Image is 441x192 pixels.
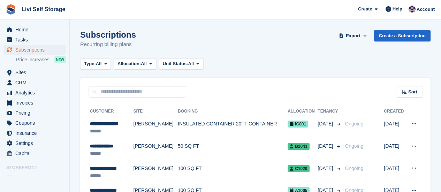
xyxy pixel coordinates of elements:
[188,60,194,67] span: All
[134,161,178,183] td: [PERSON_NAME]
[80,30,136,39] h1: Subscriptions
[346,32,360,39] span: Export
[288,143,309,150] span: B2043
[159,58,203,70] button: Unit Status: All
[163,60,188,67] span: Unit Status:
[3,173,66,183] a: menu
[134,106,178,117] th: Site
[384,117,406,139] td: [DATE]
[134,117,178,139] td: [PERSON_NAME]
[384,106,406,117] th: Created
[141,60,147,67] span: All
[15,68,57,77] span: Sites
[134,139,178,161] td: [PERSON_NAME]
[3,88,66,98] a: menu
[178,117,288,139] td: INSULATED CONTAINER 20FT CONTAINER
[58,174,66,182] a: Preview store
[6,164,69,171] span: Storefront
[318,120,334,128] span: [DATE]
[384,139,406,161] td: [DATE]
[408,89,417,95] span: Sort
[54,56,66,63] div: NEW
[318,143,334,150] span: [DATE]
[80,58,111,70] button: Type: All
[15,98,57,108] span: Invoices
[15,45,57,55] span: Subscriptions
[384,161,406,183] td: [DATE]
[358,6,372,13] span: Create
[3,148,66,158] a: menu
[338,30,368,41] button: Export
[6,4,16,15] img: stora-icon-8386f47178a22dfd0bd8f6a31ec36ba5ce8667c1dd55bd0f319d3a0aa187defe.svg
[288,121,308,128] span: IC001
[15,128,57,138] span: Insurance
[3,128,66,138] a: menu
[3,45,66,55] a: menu
[393,6,402,13] span: Help
[178,139,288,161] td: 50 SQ FT
[3,108,66,118] a: menu
[288,106,318,117] th: Allocation
[288,165,309,172] span: C1020
[80,40,136,48] p: Recurring billing plans
[16,56,50,63] span: Price increases
[15,108,57,118] span: Pricing
[114,58,156,70] button: Allocation: All
[16,56,66,63] a: Price increases NEW
[318,106,342,117] th: Tenancy
[318,165,334,172] span: [DATE]
[345,121,363,126] span: Ongoing
[15,148,57,158] span: Capital
[19,3,68,15] a: Livi Self Storage
[15,25,57,34] span: Home
[117,60,141,67] span: Allocation:
[84,60,96,67] span: Type:
[3,25,66,34] a: menu
[15,35,57,45] span: Tasks
[3,78,66,87] a: menu
[15,78,57,87] span: CRM
[3,118,66,128] a: menu
[15,118,57,128] span: Coupons
[15,88,57,98] span: Analytics
[409,6,416,13] img: Jim
[15,138,57,148] span: Settings
[345,166,363,171] span: Ongoing
[89,106,134,117] th: Customer
[3,68,66,77] a: menu
[3,98,66,108] a: menu
[417,6,435,13] span: Account
[345,143,363,149] span: Ongoing
[3,138,66,148] a: menu
[15,173,57,183] span: Online Store
[374,30,431,41] a: Create a Subscription
[96,60,102,67] span: All
[3,35,66,45] a: menu
[178,106,288,117] th: Booking
[178,161,288,183] td: 100 SQ FT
